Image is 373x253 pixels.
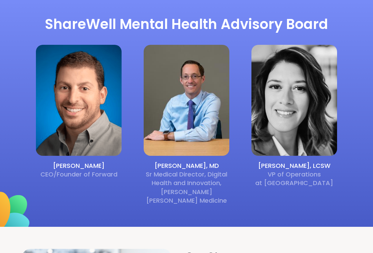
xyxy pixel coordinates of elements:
[251,161,337,170] h4: [PERSON_NAME], LCSW
[144,45,229,156] img: Brian Hasselfeld, MD
[251,170,337,187] p: VP of Operations at [GEOGRAPHIC_DATA]
[36,45,122,156] img: Adrian Aoun
[36,14,337,34] h2: ShareWell Mental Health Advisory Board
[251,45,337,156] img: Becka Ross, LCSW
[36,45,122,205] a: [PERSON_NAME]CEO/Founder of Forward
[36,161,122,170] h4: [PERSON_NAME]
[36,170,122,179] p: CEO/Founder of Forward
[251,45,337,205] a: [PERSON_NAME], LCSWVP of Operations at [GEOGRAPHIC_DATA]
[144,161,229,170] h4: [PERSON_NAME], MD
[144,45,229,205] a: [PERSON_NAME], MDSr Medical Director, Digital Health and Innovation, [PERSON_NAME] [PERSON_NAME] ...
[144,170,229,205] p: Sr Medical Director, Digital Health and Innovation, [PERSON_NAME] [PERSON_NAME] Medicine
